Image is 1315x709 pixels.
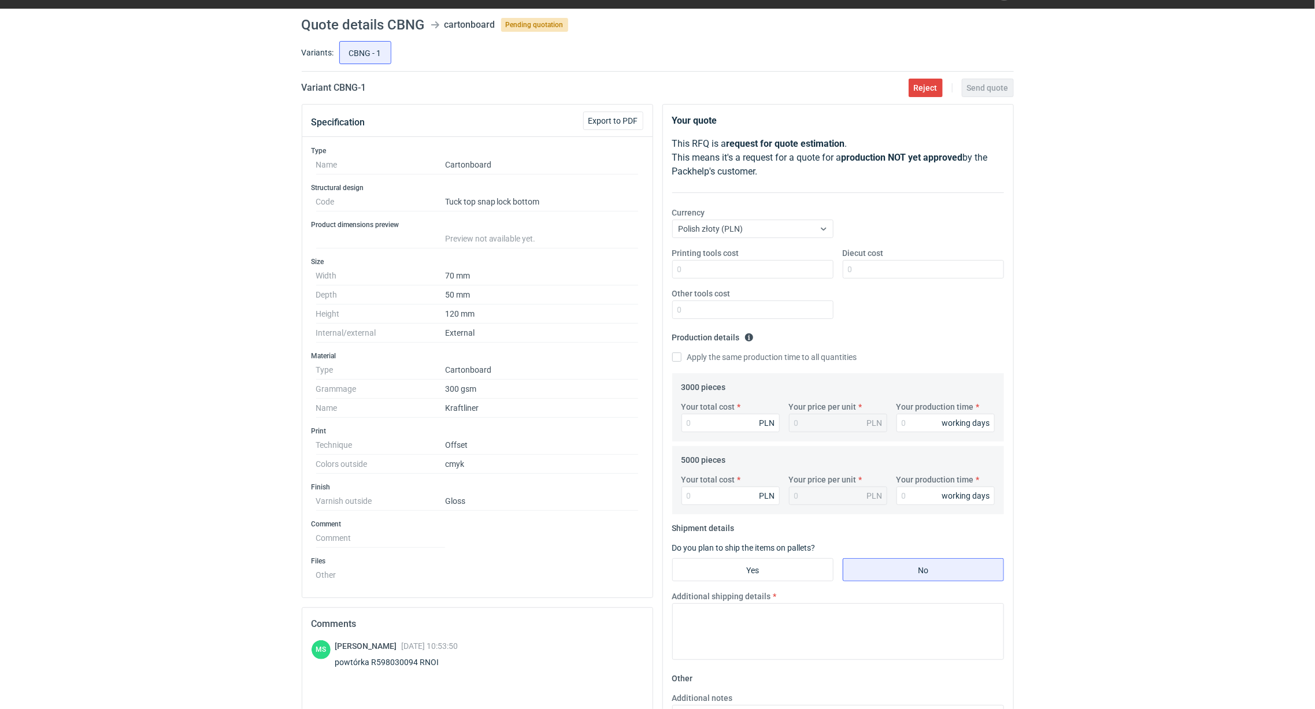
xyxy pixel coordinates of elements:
[302,47,334,58] label: Variants:
[445,266,639,285] dd: 70 mm
[445,155,639,175] dd: Cartonboard
[316,192,445,211] dt: Code
[914,84,938,92] span: Reject
[672,543,816,552] label: Do you plan to ship the items on pallets?
[316,455,445,474] dt: Colors outside
[897,401,974,413] label: Your production time
[681,414,780,432] input: 0
[867,417,883,429] div: PLN
[445,234,536,243] span: Preview not available yet.
[672,351,857,363] label: Apply the same production time to all quantities
[445,361,639,380] dd: Cartonboard
[445,305,639,324] dd: 120 mm
[672,115,717,126] strong: Your quote
[335,656,458,668] div: powtórka R598030094 RNOI
[789,401,857,413] label: Your price per unit
[445,492,639,511] dd: Gloss
[312,482,643,492] h3: Finish
[316,492,445,511] dt: Varnish outside
[445,285,639,305] dd: 50 mm
[672,669,693,683] legend: Other
[897,487,995,505] input: 0
[339,41,391,64] label: CBNG - 1
[679,224,743,233] span: Polish złoty (PLN)
[302,81,366,95] h2: Variant CBNG - 1
[843,247,884,259] label: Diecut cost
[962,79,1014,97] button: Send quote
[672,692,733,704] label: Additional notes
[842,152,963,163] strong: production NOT yet approved
[335,641,402,651] span: [PERSON_NAME]
[672,300,834,319] input: 0
[316,285,445,305] dt: Depth
[312,220,643,229] h3: Product dimensions preview
[681,474,735,485] label: Your total cost
[316,155,445,175] dt: Name
[672,519,735,533] legend: Shipment details
[302,18,425,32] h1: Quote details CBNG
[843,558,1004,581] label: No
[867,490,883,502] div: PLN
[672,288,731,299] label: Other tools cost
[681,401,735,413] label: Your total cost
[897,414,995,432] input: 0
[316,529,445,548] dt: Comment
[312,146,643,155] h3: Type
[312,617,643,631] h2: Comments
[312,640,331,659] div: Maciej Sikora
[789,474,857,485] label: Your price per unit
[588,117,638,125] span: Export to PDF
[312,109,365,136] button: Specification
[312,183,643,192] h3: Structural design
[672,137,1004,179] p: This RFQ is a . This means it's a request for a quote for a by the Packhelp's customer.
[445,436,639,455] dd: Offset
[316,380,445,399] dt: Grammage
[312,640,331,659] figcaption: MS
[672,207,705,218] label: Currency
[445,192,639,211] dd: Tuck top snap lock bottom
[681,378,726,392] legend: 3000 pieces
[444,18,495,32] div: cartonboard
[583,112,643,130] button: Export to PDF
[445,380,639,399] dd: 300 gsm
[681,451,726,465] legend: 5000 pieces
[897,474,974,485] label: Your production time
[760,417,775,429] div: PLN
[312,426,643,436] h3: Print
[672,558,834,581] label: Yes
[316,305,445,324] dt: Height
[316,436,445,455] dt: Technique
[843,260,1004,279] input: 0
[501,18,568,32] span: Pending quotation
[312,556,643,566] h3: Files
[316,566,445,580] dt: Other
[312,351,643,361] h3: Material
[967,84,1009,92] span: Send quote
[727,138,845,149] strong: request for quote estimation
[760,490,775,502] div: PLN
[316,324,445,343] dt: Internal/external
[942,490,990,502] div: working days
[909,79,943,97] button: Reject
[316,266,445,285] dt: Width
[672,247,739,259] label: Printing tools cost
[316,361,445,380] dt: Type
[672,591,771,602] label: Additional shipping details
[316,399,445,418] dt: Name
[445,324,639,343] dd: External
[312,257,643,266] h3: Size
[402,641,458,651] span: [DATE] 10:53:50
[312,519,643,529] h3: Comment
[681,487,780,505] input: 0
[942,417,990,429] div: working days
[445,399,639,418] dd: Kraftliner
[672,260,834,279] input: 0
[445,455,639,474] dd: cmyk
[672,328,754,342] legend: Production details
